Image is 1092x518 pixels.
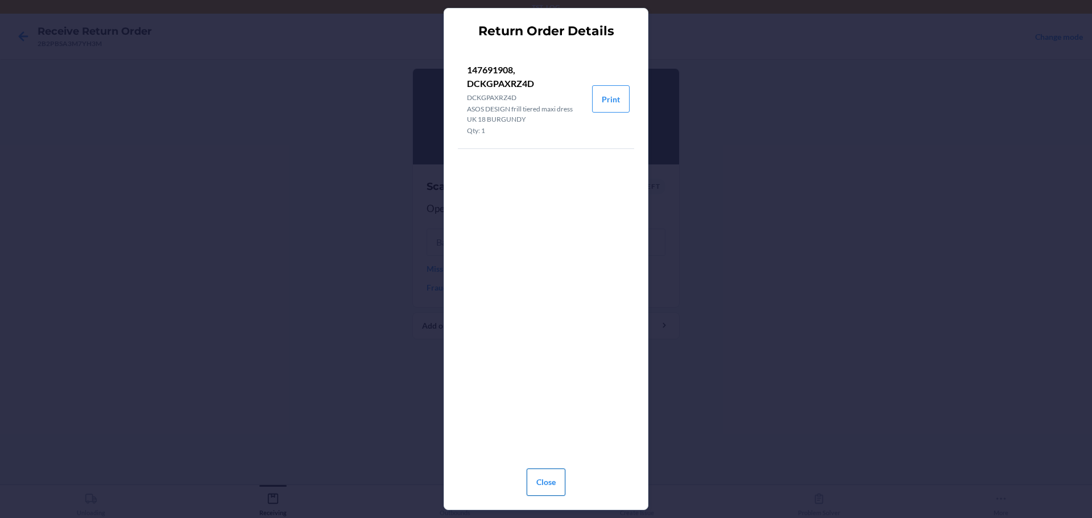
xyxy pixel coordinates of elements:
[527,469,565,496] button: Close
[467,126,583,136] p: Qty: 1
[467,104,583,125] p: ASOS DESIGN frill tiered maxi dress UK 18 BURGUNDY
[467,63,583,90] p: 147691908, DCKGPAXRZ4D
[467,93,583,103] p: DCKGPAXRZ4D
[592,85,630,113] button: Print
[478,22,614,40] h2: Return Order Details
